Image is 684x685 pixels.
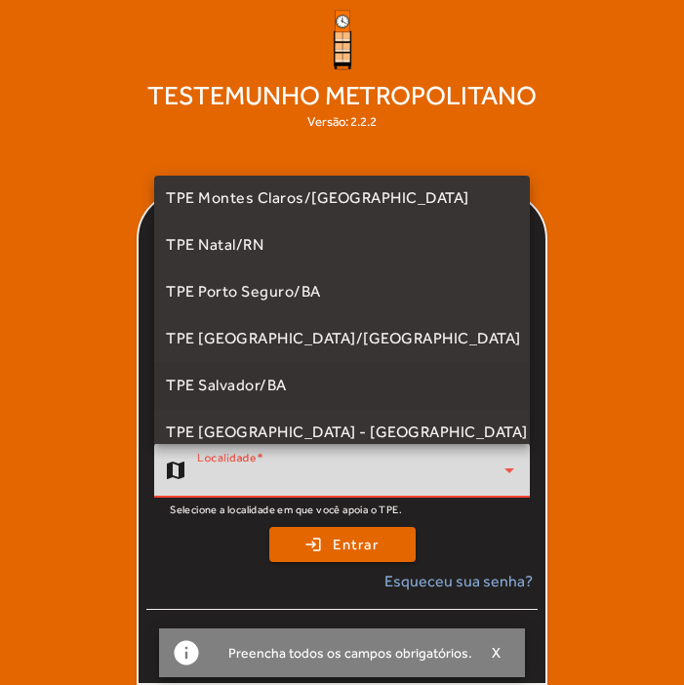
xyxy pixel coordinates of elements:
span: TPE Salvador/BA [166,374,287,397]
span: TPE Porto Seguro/BA [166,280,321,303]
span: TPE Montes Claros/[GEOGRAPHIC_DATA] [166,186,469,210]
span: TPE Natal/RN [166,233,263,257]
span: TPE [GEOGRAPHIC_DATA] - [GEOGRAPHIC_DATA] [166,421,528,444]
span: TPE [GEOGRAPHIC_DATA]/[GEOGRAPHIC_DATA] [166,327,521,350]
